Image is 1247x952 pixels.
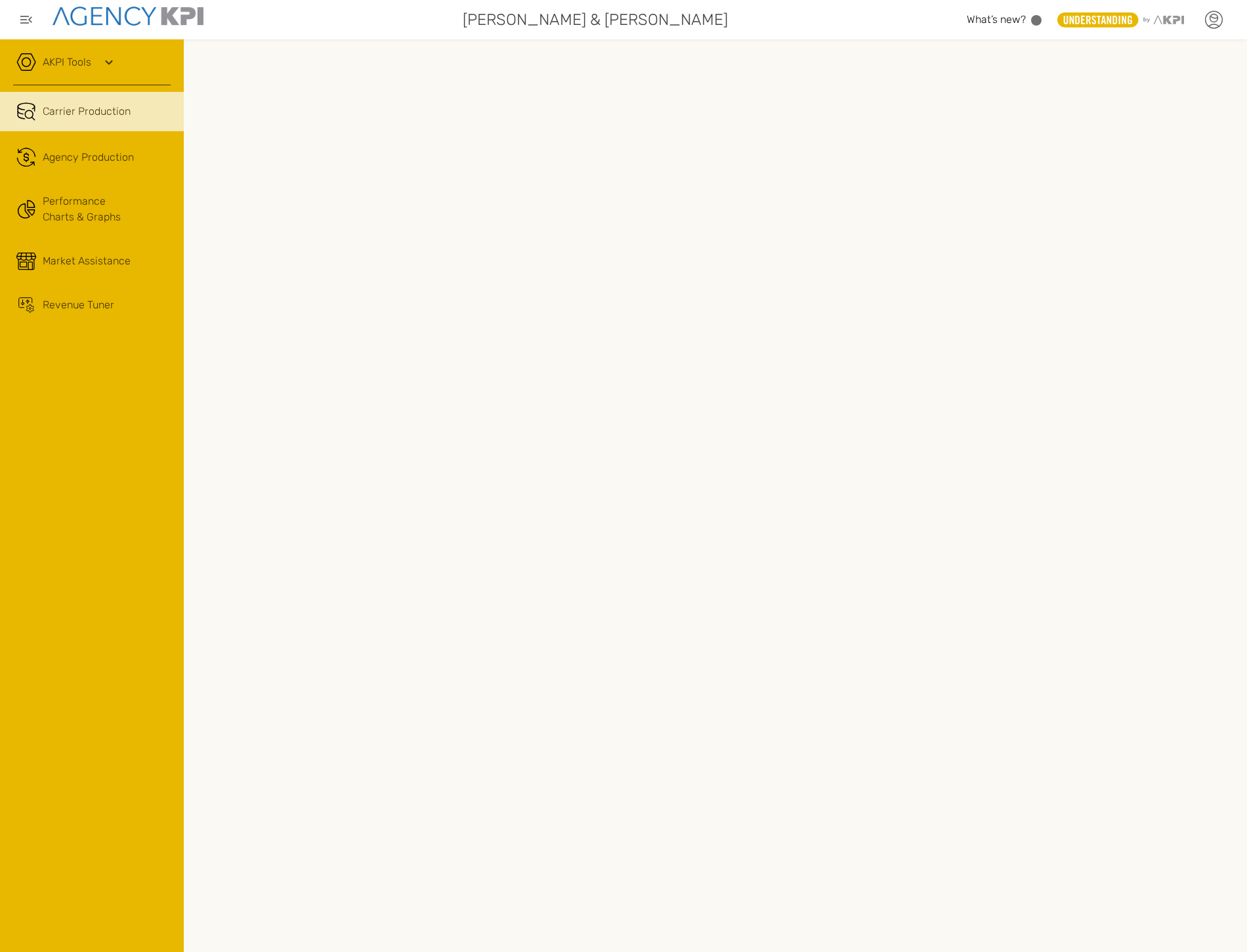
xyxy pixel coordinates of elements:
[43,253,131,269] span: Market Assistance
[53,7,203,26] img: agencykpi-logo-550x69-2d9e3fa8.png
[43,104,131,119] span: Carrier Production
[43,54,91,70] a: AKPI Tools
[43,150,134,165] span: Agency Production
[463,8,728,31] span: [PERSON_NAME] & [PERSON_NAME]
[43,297,114,313] span: Revenue Tuner
[967,13,1026,26] span: What’s new?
